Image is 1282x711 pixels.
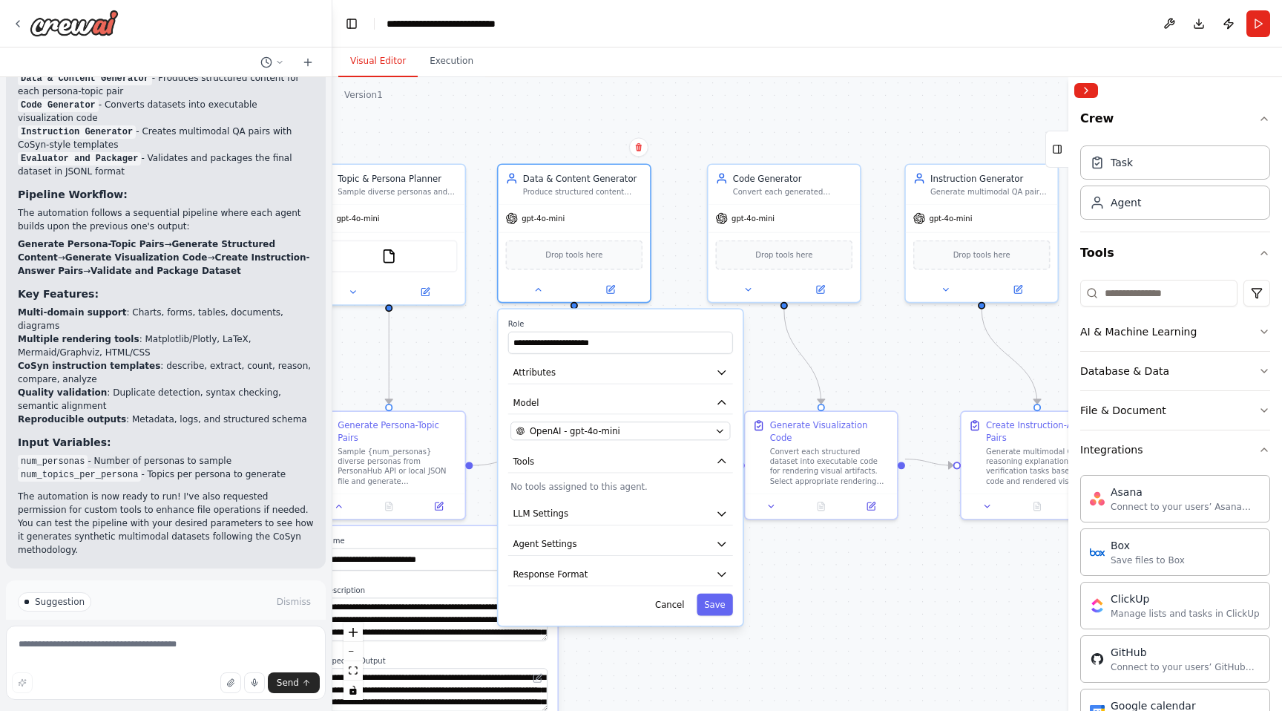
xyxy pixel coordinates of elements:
span: Drop tools here [953,249,1010,261]
button: Open in side panel [418,499,460,514]
img: Asana [1090,491,1105,506]
button: Open in side panel [390,285,460,300]
strong: Reproducible outputs [18,414,126,425]
div: Instruction GeneratorGenerate multimodal QA pairs, reasoning explanations, and verification tasks... [904,163,1059,303]
div: Version 1 [344,89,383,101]
div: Sample diverse personas and generate rich, persona-conditioned topics for synthetic data generati... [338,187,457,197]
div: Topic & Persona Planner [338,172,457,185]
div: Generate Visualization Code [770,419,890,444]
div: Create Instruction-Answer Pairs [986,419,1105,444]
strong: CoSyn instruction templates [18,361,160,371]
div: File & Document [1080,403,1166,418]
label: Role [508,319,733,329]
button: LLM Settings [508,502,733,525]
li: : Matplotlib/Plotly, LaTeX, Mermaid/Graphviz, HTML/CSS [18,332,314,359]
span: Send [277,677,299,689]
button: Model [508,392,733,415]
g: Edge from 3de95718-a6a1-472f-9469-89dc6c1fcf47 to bd153962-4aeb-4943-be16-cd1b2b813a32 [905,453,953,471]
div: Generate multimodal QA pairs, reasoning explanations, and verification tasks based on code and re... [986,447,1105,486]
button: Switch to previous chat [254,53,290,71]
span: Drop tools here [545,249,602,261]
button: zoom in [343,623,363,642]
button: Collapse right sidebar [1074,83,1098,98]
img: Github [1090,652,1105,666]
button: Open in side panel [785,282,855,297]
div: Code GeneratorConvert each generated dataset into executable code that can render text-rich image... [707,163,861,303]
button: Agent Settings [508,533,733,556]
button: Click to speak your automation idea [244,672,265,693]
button: zoom out [343,642,363,661]
div: Generate Visualization CodeConvert each structured dataset into executable code for rendering vis... [744,410,898,520]
div: Generate Persona-Topic PairsSample {num_personas} diverse personas from PersonaHub API or local J... [312,410,466,520]
button: Start a new chat [296,53,320,71]
span: Suggestion [35,596,85,608]
button: Improve this prompt [12,672,33,693]
button: Integrations [1080,430,1270,469]
button: Open in side panel [983,282,1053,297]
strong: Generate Visualization Code [65,252,208,263]
button: OpenAI - gpt-4o-mini [510,422,730,440]
g: Edge from 06f248db-fce2-477b-aad6-334d6dad892f to 90c787d7-b4b6-4d92-835a-94d480b23467 [473,453,521,471]
div: GitHub [1111,645,1260,660]
strong: Key Features: [18,288,99,300]
label: Expected Output [323,656,548,666]
li: → → → → [18,237,314,278]
li: : Duplicate detection, syntax checking, semantic alignment [18,386,314,413]
img: FileReadTool [381,249,396,263]
div: React Flow controls [343,623,363,700]
div: Data & Content GeneratorProduce structured content (text paragraphs, tables, numerical datasets, ... [497,163,651,303]
strong: Generate Persona-Topic Pairs [18,239,164,249]
div: Convert each structured dataset into executable code for rendering visual artifacts. Select appro... [770,447,890,486]
span: Tools [513,455,534,468]
p: The automation is now ready to run! I've also requested permission for custom tools to enhance fi... [18,490,314,557]
button: Open in editor [530,671,545,686]
code: Data & Content Generator [18,72,152,85]
button: Send [268,672,320,693]
g: Edge from 5dcc90f1-a624-4979-b77a-dff4142f86b8 to 06f248db-fce2-477b-aad6-334d6dad892f [383,312,395,404]
button: Crew [1080,104,1270,140]
li: - Topics per persona to generate [18,468,314,481]
div: Data & Content Generator [523,172,642,185]
li: - Creates multimodal QA pairs with CoSyn-style templates [18,125,314,151]
button: Visual Editor [338,46,418,77]
button: fit view [343,661,363,681]
div: Connect to your users’ Asana accounts [1111,501,1260,513]
img: Box [1090,545,1105,560]
button: Hide left sidebar [341,13,362,34]
label: Description [323,586,548,595]
span: Model [513,396,539,409]
div: Generate Persona-Topic Pairs [338,419,457,444]
div: Code Generator [733,172,852,185]
button: AI & Machine Learning [1080,312,1270,351]
button: Database & Data [1080,352,1270,390]
div: Produce structured content (text paragraphs, tables, numerical datasets, or structured records) f... [523,187,642,197]
span: Response Format [513,569,588,581]
span: gpt-4o-mini [732,214,775,223]
div: AI & Machine Learning [1080,324,1197,339]
button: Attributes [508,361,733,384]
div: Database & Data [1080,364,1169,379]
button: Dismiss [274,594,314,609]
li: - Validates and packages the final dataset in JSONL format [18,151,314,178]
span: Attributes [513,366,556,379]
code: Evaluator and Packager [18,152,141,166]
button: No output available [795,499,847,514]
div: Instruction Generator [930,172,1050,185]
img: Clickup [1090,598,1105,613]
li: - Produces structured content for each persona-topic pair [18,71,314,98]
button: File & Document [1080,391,1270,430]
code: num_topics_per_persona [18,468,141,482]
button: Response Format [508,563,733,586]
button: Upload files [220,672,241,693]
button: Execution [418,46,485,77]
strong: Validate and Package Dataset [91,266,241,276]
div: Save files to Box [1111,554,1185,566]
strong: Input Variables: [18,436,111,448]
button: Tools [508,450,733,474]
span: Agent Settings [513,538,576,551]
g: Edge from d9c5c326-4472-4039-8726-47752f61078a to bd153962-4aeb-4943-be16-cd1b2b813a32 [976,309,1044,404]
div: Asana [1111,485,1260,499]
span: OpenAI - gpt-4o-mini [530,425,620,437]
li: : describe, extract, count, reason, compare, analyze [18,359,314,386]
div: ClickUp [1111,592,1260,606]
